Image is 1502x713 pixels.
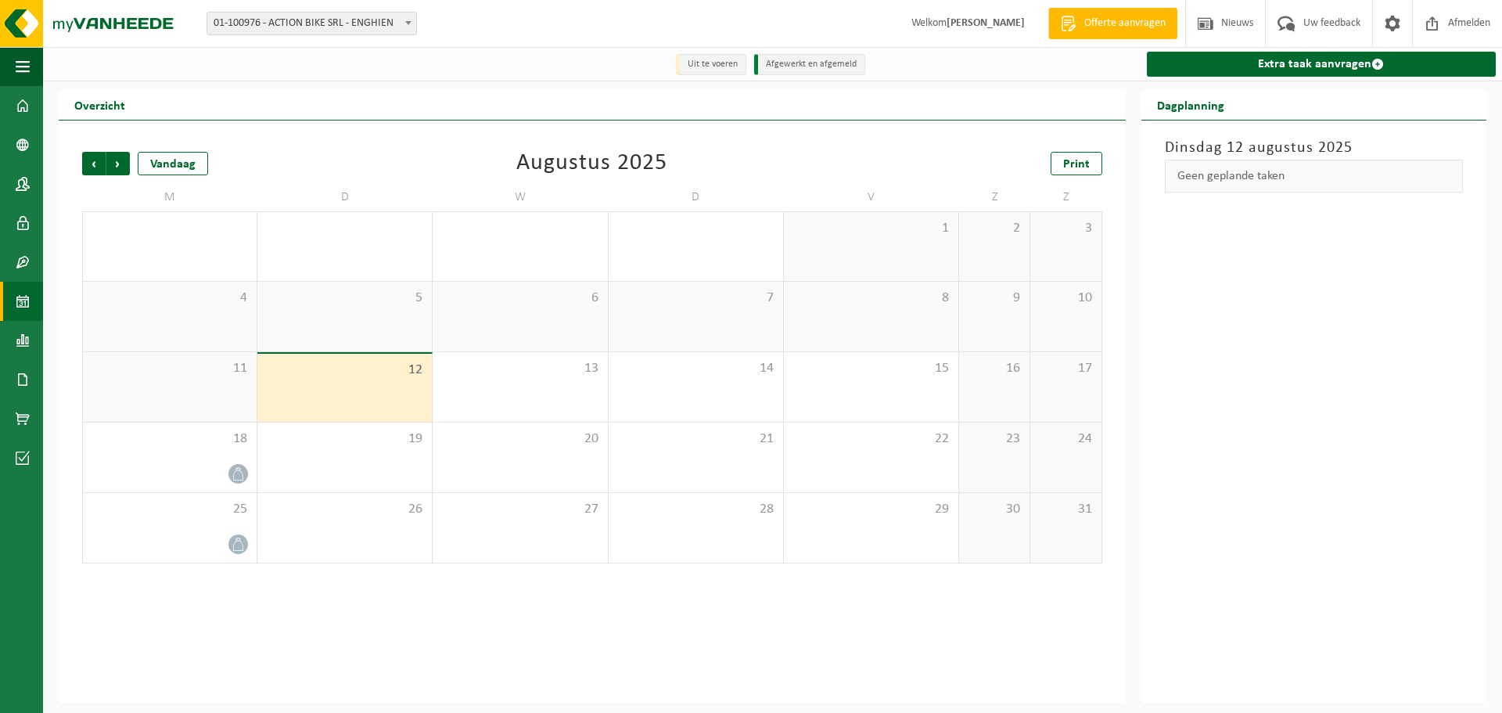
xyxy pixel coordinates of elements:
span: 6 [440,290,599,307]
td: M [82,183,257,211]
span: 1 [792,220,950,237]
span: Offerte aanvragen [1080,16,1170,31]
span: 19 [265,430,424,448]
span: 30 [967,501,1022,518]
span: 27 [440,501,599,518]
td: V [784,183,959,211]
span: 22 [792,430,950,448]
span: 3 [1038,220,1093,237]
h3: Dinsdag 12 augustus 2025 [1165,136,1463,160]
h2: Dagplanning [1141,89,1240,120]
span: Volgende [106,152,130,175]
div: Augustus 2025 [516,152,667,175]
span: 28 [616,501,775,518]
td: D [609,183,784,211]
span: 21 [616,430,775,448]
span: 15 [792,360,950,377]
span: Vorige [82,152,106,175]
span: 25 [91,501,249,518]
span: 29 [792,501,950,518]
span: 12 [265,362,424,379]
td: Z [1030,183,1101,211]
span: 11 [91,360,249,377]
span: 17 [1038,360,1093,377]
span: 8 [792,290,950,307]
span: 13 [440,360,599,377]
span: Print [1063,158,1090,171]
span: 5 [265,290,424,307]
span: 26 [265,501,424,518]
span: 10 [1038,290,1093,307]
span: 01-100976 - ACTION BIKE SRL - ENGHIEN [207,13,416,34]
span: 24 [1038,430,1093,448]
span: 20 [440,430,599,448]
span: 31 [1038,501,1093,518]
a: Offerte aanvragen [1048,8,1177,39]
span: 16 [967,360,1022,377]
td: D [257,183,433,211]
span: 23 [967,430,1022,448]
span: 01-100976 - ACTION BIKE SRL - ENGHIEN [207,12,417,35]
span: 14 [616,360,775,377]
strong: [PERSON_NAME] [947,17,1025,29]
span: 18 [91,430,249,448]
li: Afgewerkt en afgemeld [754,54,865,75]
span: 7 [616,290,775,307]
span: 4 [91,290,249,307]
div: Vandaag [138,152,208,175]
td: W [433,183,608,211]
h2: Overzicht [59,89,141,120]
a: Extra taak aanvragen [1147,52,1496,77]
span: 9 [967,290,1022,307]
li: Uit te voeren [676,54,746,75]
td: Z [959,183,1030,211]
span: 2 [967,220,1022,237]
div: Geen geplande taken [1165,160,1463,193]
a: Print [1051,152,1102,175]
